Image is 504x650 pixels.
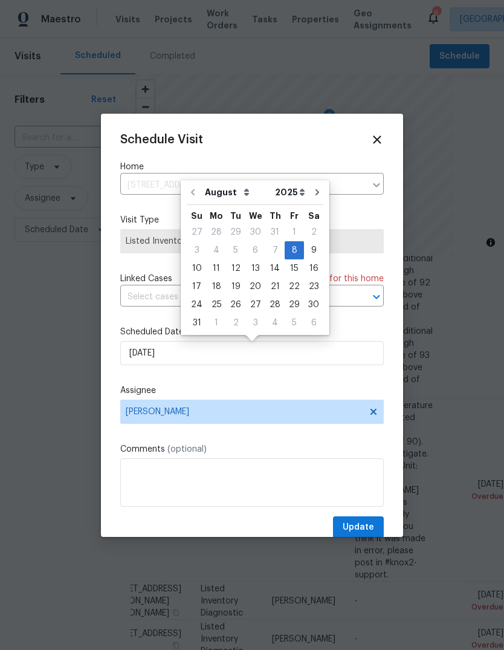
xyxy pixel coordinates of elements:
label: Assignee [120,385,384,397]
div: 10 [187,260,207,277]
span: Listed Inventory Diagnostic [126,235,378,247]
div: 26 [226,296,245,313]
div: Sat Aug 09 2025 [304,241,323,259]
div: Wed Aug 06 2025 [245,241,265,259]
div: Tue Aug 19 2025 [226,278,245,296]
div: Fri Aug 15 2025 [285,259,304,278]
div: Mon Aug 04 2025 [207,241,226,259]
div: Tue Aug 12 2025 [226,259,245,278]
select: Month [202,183,272,201]
div: Sat Sep 06 2025 [304,314,323,332]
label: Home [120,161,384,173]
div: Sun Aug 10 2025 [187,259,207,278]
input: Enter in an address [120,176,366,195]
div: Sun Aug 17 2025 [187,278,207,296]
span: Close [370,133,384,146]
div: 2 [304,224,323,241]
div: 31 [265,224,285,241]
div: Mon Aug 18 2025 [207,278,226,296]
div: 4 [207,242,226,259]
input: M/D/YYYY [120,341,384,365]
div: 18 [207,278,226,295]
div: 6 [245,242,265,259]
div: 31 [187,314,207,331]
abbr: Thursday [270,212,281,220]
div: 8 [285,242,304,259]
div: 1 [285,224,304,241]
div: 22 [285,278,304,295]
button: Go to previous month [184,180,202,204]
div: 5 [285,314,304,331]
div: 3 [187,242,207,259]
div: 27 [245,296,265,313]
label: Comments [120,443,384,455]
abbr: Sunday [191,212,202,220]
div: Thu Aug 07 2025 [265,241,285,259]
span: Linked Cases [120,273,172,285]
div: Sat Aug 16 2025 [304,259,323,278]
span: Update [343,520,374,535]
div: 5 [226,242,245,259]
div: Thu Aug 21 2025 [265,278,285,296]
div: 11 [207,260,226,277]
span: Schedule Visit [120,134,203,146]
div: Mon Aug 11 2025 [207,259,226,278]
div: Thu Jul 31 2025 [265,223,285,241]
div: 16 [304,260,323,277]
div: 9 [304,242,323,259]
div: Fri Sep 05 2025 [285,314,304,332]
div: Sun Aug 31 2025 [187,314,207,332]
div: Mon Aug 25 2025 [207,296,226,314]
div: 30 [245,224,265,241]
div: 30 [304,296,323,313]
div: Tue Aug 05 2025 [226,241,245,259]
div: 2 [226,314,245,331]
div: Tue Aug 26 2025 [226,296,245,314]
div: 1 [207,314,226,331]
div: 28 [265,296,285,313]
input: Select cases [120,288,350,307]
div: 15 [285,260,304,277]
abbr: Tuesday [230,212,241,220]
div: Wed Sep 03 2025 [245,314,265,332]
select: Year [272,183,308,201]
div: Mon Jul 28 2025 [207,223,226,241]
button: Update [333,516,384,539]
div: 6 [304,314,323,331]
abbr: Wednesday [249,212,262,220]
div: Mon Sep 01 2025 [207,314,226,332]
div: Fri Aug 01 2025 [285,223,304,241]
div: Tue Sep 02 2025 [226,314,245,332]
div: 29 [226,224,245,241]
div: Sun Aug 03 2025 [187,241,207,259]
div: 20 [245,278,265,295]
div: 24 [187,296,207,313]
div: 3 [245,314,265,331]
div: Sun Jul 27 2025 [187,223,207,241]
abbr: Saturday [308,212,320,220]
div: 28 [207,224,226,241]
label: Visit Type [120,214,384,226]
div: Sat Aug 02 2025 [304,223,323,241]
div: 13 [245,260,265,277]
div: Wed Aug 20 2025 [245,278,265,296]
div: Wed Jul 30 2025 [245,223,265,241]
div: Sat Aug 23 2025 [304,278,323,296]
div: 7 [265,242,285,259]
span: (optional) [167,445,207,453]
button: Open [368,288,385,305]
div: Fri Aug 29 2025 [285,296,304,314]
div: 21 [265,278,285,295]
div: Sun Aug 24 2025 [187,296,207,314]
div: 17 [187,278,207,295]
button: Go to next month [308,180,326,204]
div: 19 [226,278,245,295]
div: 23 [304,278,323,295]
div: Thu Sep 04 2025 [265,314,285,332]
div: 29 [285,296,304,313]
div: Thu Aug 28 2025 [265,296,285,314]
div: Wed Aug 13 2025 [245,259,265,278]
div: 12 [226,260,245,277]
div: Tue Jul 29 2025 [226,223,245,241]
div: Fri Aug 22 2025 [285,278,304,296]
